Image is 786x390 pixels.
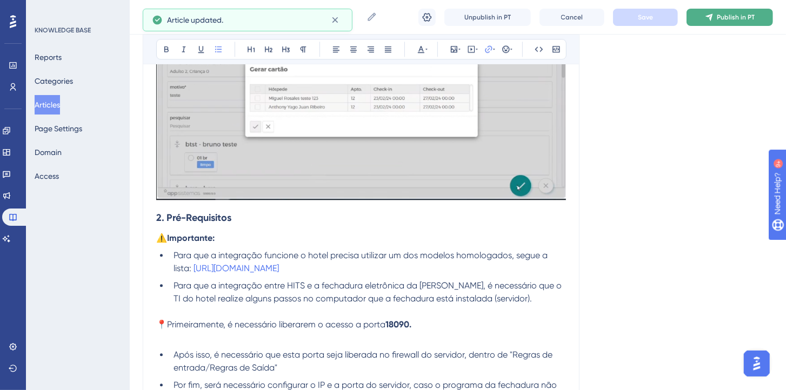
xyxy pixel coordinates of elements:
[35,71,73,91] button: Categories
[167,14,223,26] span: Article updated.
[35,48,62,67] button: Reports
[25,3,68,16] span: Need Help?
[638,13,653,22] span: Save
[717,13,755,22] span: Publish in PT
[444,9,531,26] button: Unpublish in PT
[464,13,511,22] span: Unpublish in PT
[385,319,411,330] strong: 18090.
[35,26,91,35] div: KNOWLEDGE BASE
[741,347,773,380] iframe: UserGuiding AI Assistant Launcher
[687,9,773,26] button: Publish in PT
[35,95,60,115] button: Articles
[156,319,385,330] span: 📍Primeiramente, é necessário liberarem o acesso a porta
[156,212,231,224] strong: 2. Pré-Requisitos
[539,9,604,26] button: Cancel
[561,13,583,22] span: Cancel
[156,233,215,243] strong: ⚠️Importante:
[174,349,555,373] span: Após isso, é necessário que esta porta seja liberada no firewall do servidor, dentro de "Regras d...
[74,5,80,14] div: 9+
[35,166,59,186] button: Access
[194,263,279,273] a: [URL][DOMAIN_NAME]
[613,9,678,26] button: Save
[174,250,550,273] span: Para que a integração funcione o hotel precisa utilizar um dos modelos homologados, segue a lista:
[174,280,564,304] span: Para que a integração entre HITS e a fechadura eletrônica da [PERSON_NAME], é necessário que o TI...
[35,143,62,162] button: Domain
[35,119,82,138] button: Page Settings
